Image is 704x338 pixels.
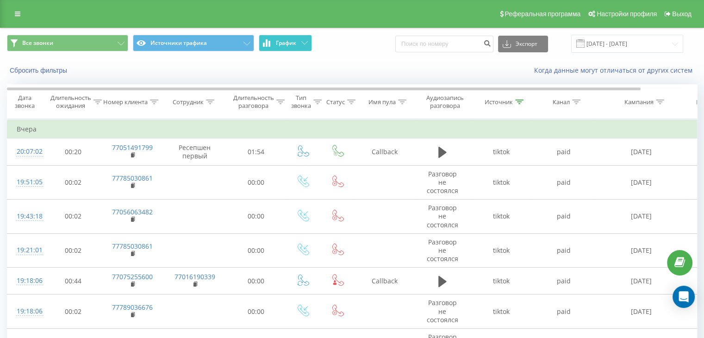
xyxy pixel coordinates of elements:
button: Источники трафика [133,35,254,51]
td: paid [533,138,595,165]
td: [DATE] [595,268,688,294]
td: paid [533,268,595,294]
div: Тип звонка [291,94,311,110]
a: 77785030861 [112,174,153,182]
div: 19:51:05 [17,173,35,191]
td: 00:00 [227,200,285,234]
button: Сбросить фильтры [7,66,72,75]
td: tiktok [470,200,533,234]
div: Статус [326,98,345,106]
td: 00:00 [227,233,285,268]
td: paid [533,233,595,268]
td: [DATE] [595,165,688,200]
span: Выход [672,10,692,18]
td: tiktok [470,138,533,165]
td: [DATE] [595,200,688,234]
span: Разговор не состоялся [427,203,458,229]
span: Реферальная программа [505,10,580,18]
td: 00:00 [227,165,285,200]
div: Аудиозапись разговора [423,94,467,110]
td: 00:00 [227,294,285,329]
td: 00:44 [44,268,102,294]
td: 00:02 [44,233,102,268]
td: tiktok [470,233,533,268]
div: Номер клиента [103,98,148,106]
td: 00:00 [227,268,285,294]
td: 00:02 [44,294,102,329]
a: 77016190339 [174,272,215,281]
td: [DATE] [595,294,688,329]
a: 77051491799 [112,143,153,152]
div: 20:07:02 [17,143,35,161]
td: 01:54 [227,138,285,165]
td: [DATE] [595,138,688,165]
span: Все звонки [22,39,53,47]
a: 77056063482 [112,207,153,216]
div: Источник [485,98,513,106]
span: Разговор не состоялся [427,169,458,195]
td: 00:02 [44,200,102,234]
div: Имя пула [368,98,396,106]
div: Кампания [624,98,654,106]
button: График [259,35,312,51]
td: paid [533,165,595,200]
button: Экспорт [498,36,548,52]
td: tiktok [470,165,533,200]
td: paid [533,294,595,329]
a: 77789036676 [112,303,153,312]
div: 19:21:01 [17,241,35,259]
td: paid [533,200,595,234]
td: [DATE] [595,233,688,268]
td: Callback [355,138,415,165]
div: 19:18:06 [17,302,35,320]
div: 19:43:18 [17,207,35,225]
span: Разговор не состоялся [427,238,458,263]
td: tiktok [470,294,533,329]
span: Разговор не состоялся [427,298,458,324]
input: Поиск по номеру [395,36,493,52]
a: 77075255600 [112,272,153,281]
td: Ресепшен первый [162,138,227,165]
div: Длительность ожидания [50,94,91,110]
div: Сотрудник [173,98,204,106]
span: График [276,40,296,46]
div: Дата звонка [7,94,42,110]
div: Длительность разговора [233,94,274,110]
button: Все звонки [7,35,128,51]
span: Настройки профиля [597,10,657,18]
div: Канал [553,98,570,106]
div: Open Intercom Messenger [673,286,695,308]
a: Когда данные могут отличаться от других систем [534,66,697,75]
a: 77785030861 [112,242,153,250]
td: 00:02 [44,165,102,200]
td: Callback [355,268,415,294]
div: 19:18:06 [17,272,35,290]
td: 00:20 [44,138,102,165]
td: tiktok [470,268,533,294]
